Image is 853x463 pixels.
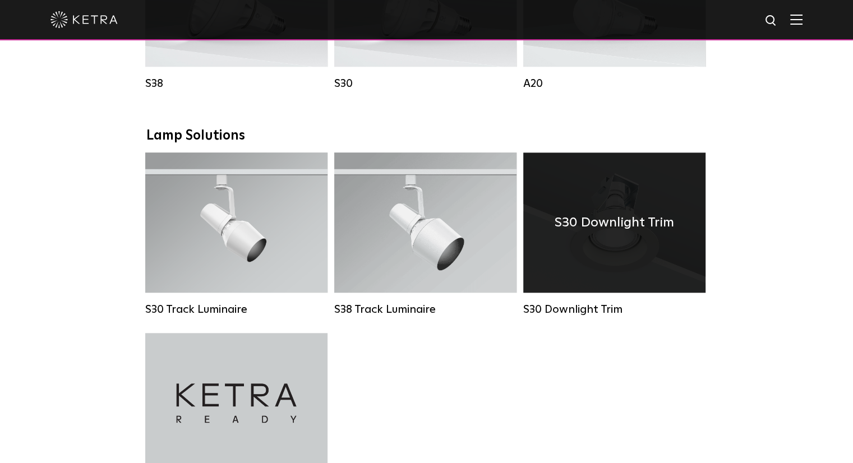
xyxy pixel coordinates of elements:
[145,77,328,90] div: S38
[50,11,118,28] img: ketra-logo-2019-white
[523,77,706,90] div: A20
[764,14,778,28] img: search icon
[334,303,517,316] div: S38 Track Luminaire
[334,152,517,316] a: S38 Track Luminaire Lumen Output:1100Colors:White / BlackBeam Angles:10° / 25° / 40° / 60°Wattage...
[146,128,707,144] div: Lamp Solutions
[145,303,328,316] div: S30 Track Luminaire
[334,77,517,90] div: S30
[145,152,328,316] a: S30 Track Luminaire Lumen Output:1100Colors:White / BlackBeam Angles:15° / 25° / 40° / 60° / 90°W...
[523,303,706,316] div: S30 Downlight Trim
[523,152,706,316] a: S30 Downlight Trim S30 Downlight Trim
[790,14,803,25] img: Hamburger%20Nav.svg
[555,212,674,233] h4: S30 Downlight Trim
